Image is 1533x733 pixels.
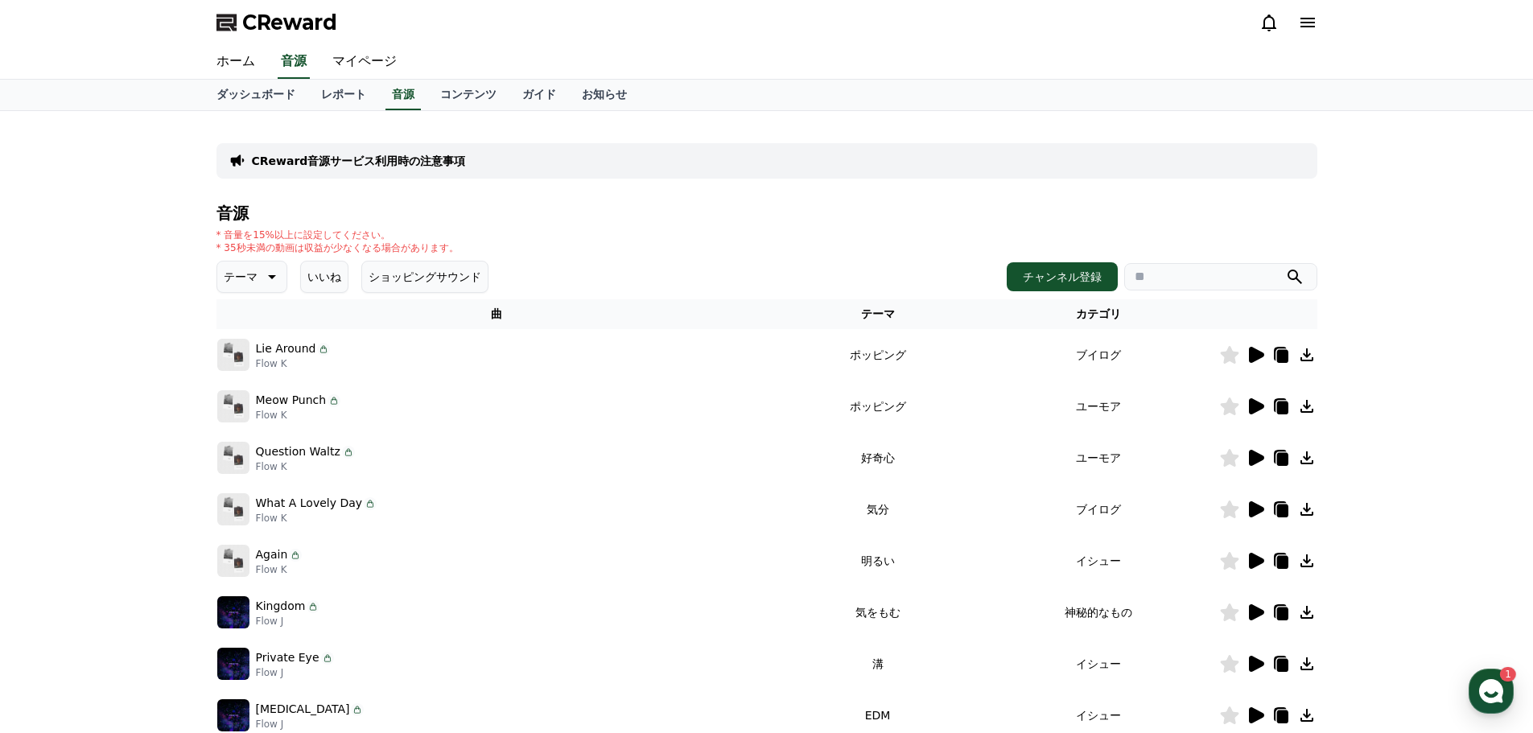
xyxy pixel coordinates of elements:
[256,563,303,576] p: Flow K
[777,638,978,690] td: 溝
[256,495,363,512] p: What A Lovely Day
[256,615,320,628] p: Flow J
[256,546,288,563] p: Again
[217,699,249,731] img: music
[216,299,777,329] th: 曲
[256,392,327,409] p: Meow Punch
[979,484,1219,535] td: ブイログ
[308,80,379,110] a: レポート
[256,357,331,370] p: Flow K
[217,493,249,525] img: music
[256,701,350,718] p: [MEDICAL_DATA]
[1007,262,1118,291] button: チャンネル登録
[217,545,249,577] img: music
[569,80,640,110] a: お知らせ
[217,596,249,628] img: music
[256,443,340,460] p: Question Waltz
[509,80,569,110] a: ガイド
[777,484,978,535] td: 気分
[41,534,69,547] span: Home
[777,381,978,432] td: ポッピング
[256,512,377,525] p: Flow K
[216,10,337,35] a: CReward
[224,266,258,288] p: テーマ
[216,204,1317,222] h4: 音源
[217,648,249,680] img: music
[242,10,337,35] span: CReward
[163,509,169,522] span: 1
[427,80,509,110] a: コンテンツ
[134,535,181,548] span: Messages
[777,329,978,381] td: ポッピング
[319,45,410,79] a: マイページ
[361,261,488,293] button: ショッピングサウンド
[979,299,1219,329] th: カテゴリ
[106,510,208,550] a: 1Messages
[979,535,1219,587] td: イシュー
[777,535,978,587] td: 明るい
[216,241,459,254] p: * 35秒未満の動画は収益が少なくなる場合があります。
[979,638,1219,690] td: イシュー
[979,381,1219,432] td: ユーモア
[256,718,365,731] p: Flow J
[217,339,249,371] img: music
[216,261,287,293] button: テーマ
[256,598,306,615] p: Kingdom
[204,80,308,110] a: ダッシュボード
[979,329,1219,381] td: ブイログ
[5,510,106,550] a: Home
[217,442,249,474] img: music
[777,587,978,638] td: 気をもむ
[217,390,249,422] img: music
[256,649,319,666] p: Private Eye
[216,229,459,241] p: * 音量を15%以上に設定してください。
[256,409,341,422] p: Flow K
[208,510,309,550] a: Settings
[777,299,978,329] th: テーマ
[979,432,1219,484] td: ユーモア
[238,534,278,547] span: Settings
[979,587,1219,638] td: 神秘的なもの
[256,340,316,357] p: Lie Around
[278,45,310,79] a: 音源
[777,432,978,484] td: 好奇心
[256,460,355,473] p: Flow K
[385,80,421,110] a: 音源
[256,666,334,679] p: Flow J
[252,153,466,169] a: CReward音源サービス利用時の注意事項
[300,261,348,293] button: いいね
[204,45,268,79] a: ホーム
